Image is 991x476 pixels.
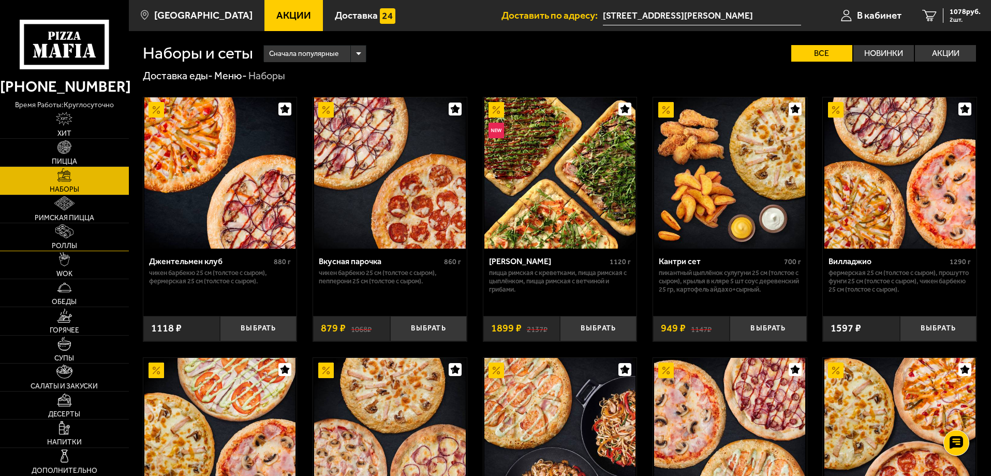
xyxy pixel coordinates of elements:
span: 1899 ₽ [491,323,522,334]
span: 1597 ₽ [831,323,861,334]
img: Вилладжио [824,97,975,249]
span: Супы [54,355,74,362]
span: 1290 г [950,257,971,266]
button: Выбрать [560,316,637,341]
a: Меню- [214,69,247,82]
a: Доставка еды- [143,69,213,82]
button: Выбрать [730,316,806,341]
button: Выбрать [390,316,467,341]
div: Джентельмен клуб [149,256,272,266]
img: Джентельмен клуб [144,97,295,249]
h1: Наборы и сеты [143,45,253,62]
img: Вкусная парочка [314,97,465,249]
img: Акционный [489,363,504,378]
button: Выбрать [220,316,297,341]
span: [GEOGRAPHIC_DATA] [154,10,253,20]
span: 1078 руб. [950,8,981,16]
p: Пицца Римская с креветками, Пицца Римская с цыплёнком, Пицца Римская с ветчиной и грибами. [489,269,631,294]
input: Ваш адрес доставки [603,6,801,25]
span: 949 ₽ [661,323,686,334]
img: Акционный [149,102,164,118]
span: Хит [57,130,71,137]
span: Пицца [52,158,77,165]
span: WOK [56,270,72,278]
div: Вкусная парочка [319,256,441,266]
span: В кабинет [857,10,901,20]
a: АкционныйВилладжио [823,97,977,249]
img: Кантри сет [654,97,805,249]
img: Акционный [828,102,844,118]
div: Вилладжио [829,256,947,266]
span: 1118 ₽ [151,323,182,334]
span: Десерты [48,411,80,418]
p: Чикен Барбекю 25 см (толстое с сыром), Фермерская 25 см (толстое с сыром). [149,269,291,285]
img: Акционный [318,363,334,378]
label: Акции [915,45,976,62]
s: 1147 ₽ [691,323,712,334]
img: Акционный [658,363,674,378]
span: Напитки [47,439,82,446]
span: Акции [276,10,311,20]
span: Наборы [50,186,79,193]
span: 1120 г [610,257,631,266]
span: 879 ₽ [321,323,346,334]
img: Мама Миа [484,97,635,249]
span: Сначала популярные [269,44,338,64]
span: Римская пицца [35,214,94,222]
label: Все [791,45,852,62]
span: Салаты и закуски [31,383,98,390]
img: Акционный [149,363,164,378]
span: 880 г [274,257,291,266]
label: Новинки [853,45,914,62]
a: АкционныйДжентельмен клуб [143,97,297,249]
img: 15daf4d41897b9f0e9f617042186c801.svg [380,8,395,24]
img: Новинка [489,123,504,138]
s: 1068 ₽ [351,323,372,334]
span: улица Бабушкина, 82к2, подъезд 3 [603,6,801,25]
img: Акционный [828,363,844,378]
p: Чикен Барбекю 25 см (толстое с сыром), Пепперони 25 см (толстое с сыром). [319,269,461,285]
p: Фермерская 25 см (толстое с сыром), Прошутто Фунги 25 см (толстое с сыром), Чикен Барбекю 25 см (... [829,269,971,294]
span: 700 г [784,257,801,266]
s: 2137 ₽ [527,323,548,334]
div: Кантри сет [659,256,781,266]
span: Обеды [52,298,77,306]
span: Доставка [335,10,378,20]
span: Дополнительно [32,467,97,474]
img: Акционный [318,102,334,118]
span: 860 г [444,257,461,266]
div: Наборы [248,69,285,83]
span: Роллы [52,242,77,250]
div: [PERSON_NAME] [489,256,608,266]
span: 2 шт. [950,17,981,23]
span: Доставить по адресу: [501,10,603,20]
a: АкционныйКантри сет [653,97,807,249]
p: Пикантный цыплёнок сулугуни 25 см (толстое с сыром), крылья в кляре 5 шт соус деревенский 25 гр, ... [659,269,801,294]
img: Акционный [489,102,504,118]
button: Выбрать [900,316,977,341]
span: Горячее [50,327,79,334]
img: Акционный [658,102,674,118]
a: АкционныйВкусная парочка [313,97,467,249]
a: АкционныйНовинкаМама Миа [483,97,637,249]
